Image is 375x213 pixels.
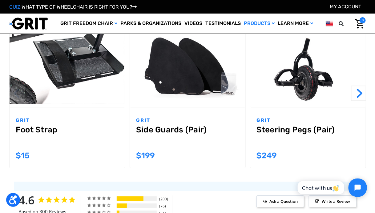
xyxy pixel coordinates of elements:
[355,19,364,29] img: Cart
[242,14,276,34] a: Products
[87,203,116,208] div: 4 ★
[9,4,137,10] a: QUIZ:WHAT TYPE OF WHEELCHAIR IS RIGHT FOR YOU?
[256,117,360,124] p: GRIT
[117,196,157,201] div: 5-Star Ratings
[351,86,366,101] button: Go to slide 2 of 2
[130,27,245,104] img: GRIT Side Guards: pair of side guards and hardware to attach to GRIT Freedom Chair, to protect cl...
[256,151,277,160] span: $249
[16,151,30,160] span: $15
[117,196,143,201] div: 67%
[158,203,171,209] div: 76
[341,17,351,30] input: Search
[87,195,116,201] div: 5 ★
[9,86,25,101] button: Go to slide 2 of 2
[360,17,366,23] span: 0
[250,27,366,104] img: GRIT Steering Pegs: pair of foot rests attached to front mountainboard caster wheel of GRIT Freed...
[136,151,155,160] span: $199
[204,14,242,34] a: Testimonials
[326,20,333,27] img: us.png
[136,125,239,147] a: Side Guards (Pair),$199.00
[16,117,119,124] p: GRIT
[130,23,245,107] a: Side Guards (Pair),$199.00
[158,196,171,202] div: 200
[291,173,372,202] iframe: Tidio Chat
[117,203,157,208] div: 4-Star Ratings
[10,27,125,104] img: GRIT Foot Strap: velcro strap shown looped through slots on footplate of GRIT Freedom Chair to ke...
[117,203,127,208] div: 25%
[9,4,22,10] span: QUIZ:
[183,14,204,34] a: Videos
[18,192,34,208] strong: 4.6
[16,125,119,147] a: Foot Strap,$15.00
[256,195,304,207] span: Ask a Question
[351,17,366,30] a: Cart with 0 items
[10,23,125,107] a: Foot Strap,$15.00
[9,17,48,30] img: GRIT All-Terrain Wheelchair and Mobility Equipment
[59,14,119,34] a: GRIT Freedom Chair
[276,14,315,34] a: Learn More
[119,14,183,34] a: Parks & Organizations
[136,117,239,124] p: GRIT
[256,125,360,147] a: Steering Pegs (Pair),$249.00
[250,23,366,107] a: Steering Pegs (Pair),$249.00
[330,4,361,10] a: Account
